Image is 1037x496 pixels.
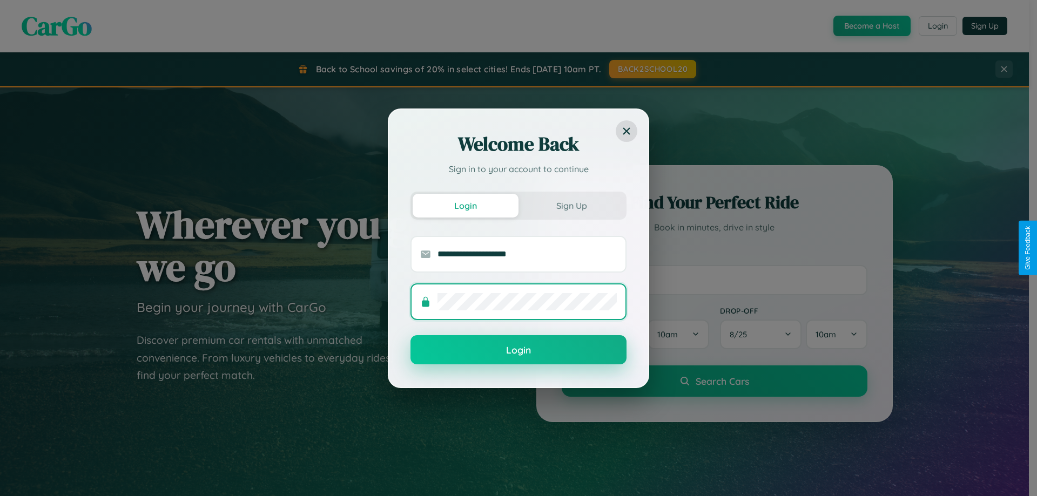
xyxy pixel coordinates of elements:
[410,131,627,157] h2: Welcome Back
[413,194,518,218] button: Login
[410,335,627,364] button: Login
[1024,226,1032,270] div: Give Feedback
[518,194,624,218] button: Sign Up
[410,162,627,175] p: Sign in to your account to continue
